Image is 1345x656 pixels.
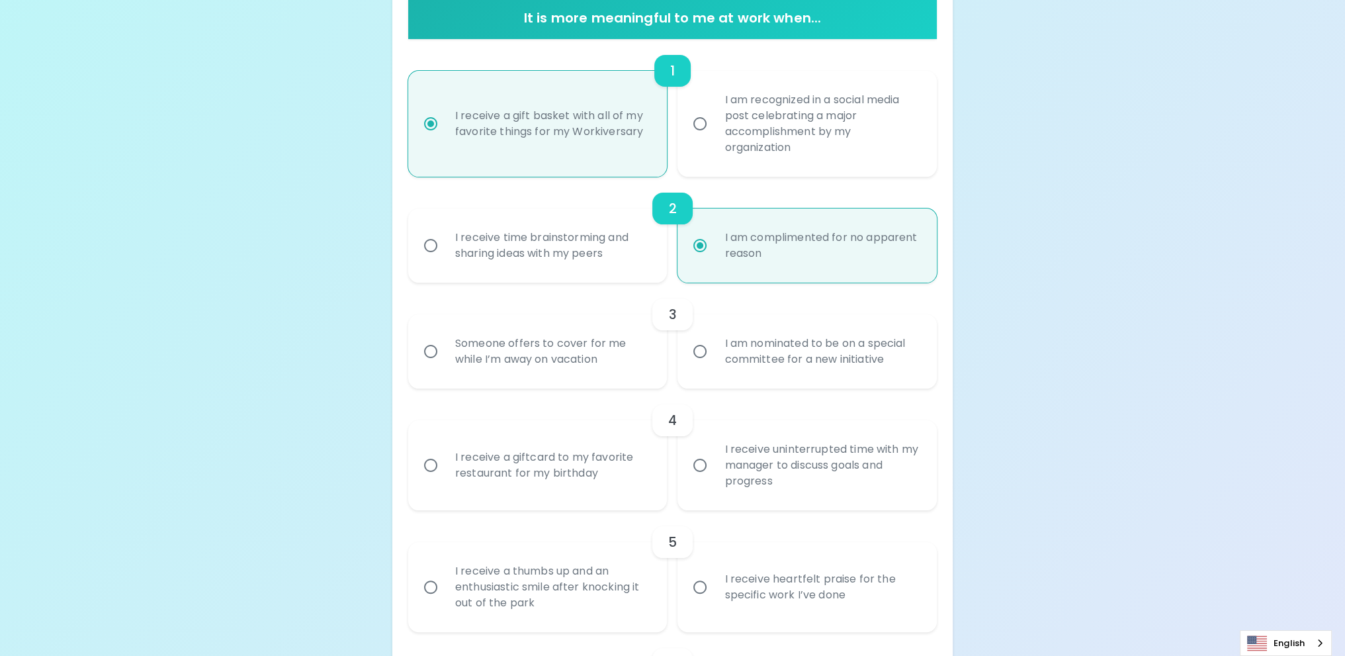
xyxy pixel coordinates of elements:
[408,389,937,510] div: choice-group-check
[445,92,660,156] div: I receive a gift basket with all of my favorite things for my Workiversary
[668,304,676,325] h6: 3
[714,76,930,171] div: I am recognized in a social media post celebrating a major accomplishment by my organization
[714,320,930,383] div: I am nominated to be on a special committee for a new initiative
[1240,630,1332,656] div: Language
[714,214,930,277] div: I am complimented for no apparent reason
[445,320,660,383] div: Someone offers to cover for me while I’m away on vacation
[408,177,937,283] div: choice-group-check
[714,426,930,505] div: I receive uninterrupted time with my manager to discuss goals and progress
[714,555,930,619] div: I receive heartfelt praise for the specific work I’ve done
[445,434,660,497] div: I receive a giftcard to my favorite restaurant for my birthday
[445,547,660,627] div: I receive a thumbs up and an enthusiastic smile after knocking it out of the park
[668,198,676,219] h6: 2
[408,510,937,632] div: choice-group-check
[670,60,675,81] h6: 1
[668,410,677,431] h6: 4
[1240,630,1332,656] aside: Language selected: English
[408,39,937,177] div: choice-group-check
[445,214,660,277] div: I receive time brainstorming and sharing ideas with my peers
[668,532,677,553] h6: 5
[1240,631,1331,655] a: English
[413,7,932,28] h6: It is more meaningful to me at work when...
[408,283,937,389] div: choice-group-check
